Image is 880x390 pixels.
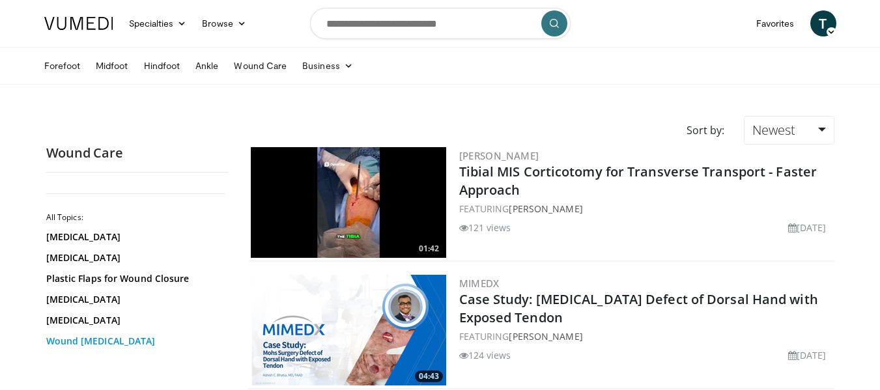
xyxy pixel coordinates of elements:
a: Ankle [188,53,226,79]
li: [DATE] [788,348,827,362]
li: 121 views [459,221,511,234]
a: [MEDICAL_DATA] [46,251,222,264]
span: 04:43 [415,370,443,382]
a: Favorites [748,10,802,36]
h2: Wound Care [46,145,229,161]
a: Wound [MEDICAL_DATA] [46,335,222,348]
a: Browse [194,10,254,36]
a: T [810,10,836,36]
a: MIMEDX [459,277,500,290]
div: FEATURING [459,329,832,343]
h2: All Topics: [46,212,225,223]
a: Newest [744,116,834,145]
span: Newest [752,121,795,139]
a: Tibial MIS Corticotomy for Transverse Transport - Faster Approach [459,163,817,199]
a: Midfoot [88,53,136,79]
a: Business [294,53,361,79]
a: [MEDICAL_DATA] [46,230,222,244]
a: Specialties [121,10,195,36]
a: [PERSON_NAME] [509,202,582,215]
a: [PERSON_NAME] [459,149,539,162]
a: Hindfoot [136,53,188,79]
a: Forefoot [36,53,89,79]
input: Search topics, interventions [310,8,571,39]
div: FEATURING [459,202,832,216]
a: [MEDICAL_DATA] [46,293,222,306]
img: 7182cd45-c2c4-4f10-9ba4-d6fbab27edb9.300x170_q85_crop-smart_upscale.jpg [251,147,446,258]
a: 04:43 [251,275,446,385]
a: [PERSON_NAME] [509,330,582,342]
div: Sort by: [677,116,734,145]
span: 01:42 [415,243,443,255]
a: Plastic Flaps for Wound Closure [46,272,222,285]
a: Case Study: [MEDICAL_DATA] Defect of Dorsal Hand with Exposed Tendon [459,290,818,326]
img: VuMedi Logo [44,17,113,30]
a: [MEDICAL_DATA] [46,314,222,327]
a: Wound Care [226,53,294,79]
li: [DATE] [788,221,827,234]
a: 01:42 [251,147,446,258]
img: 5b2f2c60-1a90-4d85-9dcb-5e8537f759b1.png.300x170_q85_crop-smart_upscale.png [251,275,446,385]
li: 124 views [459,348,511,362]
